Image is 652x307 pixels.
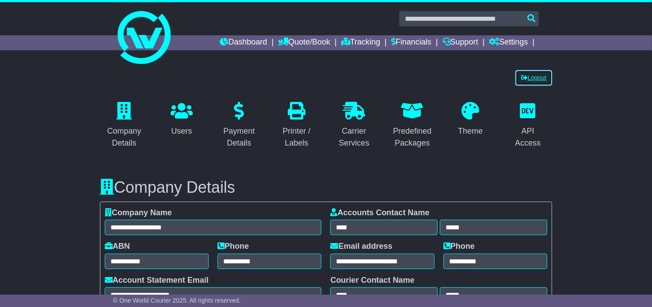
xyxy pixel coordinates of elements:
[105,276,209,285] label: Account Statement Email
[221,125,258,149] div: Payment Details
[330,208,429,218] label: Accounts Contact Name
[391,35,431,50] a: Financials
[509,125,546,149] div: API Access
[215,99,263,152] a: Payment Details
[387,99,437,152] a: Predefined Packages
[100,99,149,152] a: Company Details
[330,242,392,251] label: Email address
[393,125,431,149] div: Predefined Packages
[105,208,172,218] label: Company Name
[106,125,143,149] div: Company Details
[330,276,414,285] label: Courier Contact Name
[100,179,552,196] h3: Company Details
[341,35,380,50] a: Tracking
[113,297,241,304] span: © One World Courier 2025. All rights reserved.
[165,99,198,140] a: Users
[330,99,378,152] a: Carrier Services
[452,99,488,140] a: Theme
[503,99,552,152] a: API Access
[336,125,373,149] div: Carrier Services
[105,242,130,251] label: ABN
[272,99,321,152] a: Printer / Labels
[443,242,475,251] label: Phone
[278,35,330,50] a: Quote/Book
[458,125,483,137] div: Theme
[442,35,478,50] a: Support
[171,125,193,137] div: Users
[489,35,528,50] a: Settings
[278,125,315,149] div: Printer / Labels
[515,70,552,86] a: Logout
[220,35,267,50] a: Dashboard
[217,242,249,251] label: Phone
